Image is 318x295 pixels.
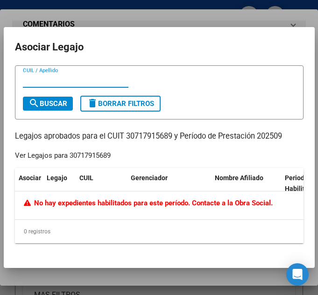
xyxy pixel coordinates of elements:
[23,97,73,111] button: Buscar
[47,174,67,182] span: Legajo
[127,168,211,199] datatable-header-cell: Gerenciador
[80,96,161,112] button: Borrar Filtros
[15,220,304,243] div: 0 registros
[15,168,43,199] datatable-header-cell: Asociar
[215,174,263,182] span: Nombre Afiliado
[15,150,111,161] div: Ver Legajos para 30717915689
[87,98,98,109] mat-icon: delete
[43,168,76,199] datatable-header-cell: Legajo
[79,174,93,182] span: CUIL
[131,174,168,182] span: Gerenciador
[87,99,154,108] span: Borrar Filtros
[24,199,273,207] span: No hay expedientes habilitados para este período. Contacte a la Obra Social.
[76,168,127,199] datatable-header-cell: CUIL
[19,174,41,182] span: Asociar
[211,168,281,199] datatable-header-cell: Nombre Afiliado
[28,98,40,109] mat-icon: search
[286,263,309,286] div: Open Intercom Messenger
[28,99,67,108] span: Buscar
[15,38,304,56] h2: Asociar Legajo
[15,131,304,142] p: Legajos aprobados para el CUIT 30717915689 y Período de Prestación 202509
[285,174,316,192] span: Periodo Habilitado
